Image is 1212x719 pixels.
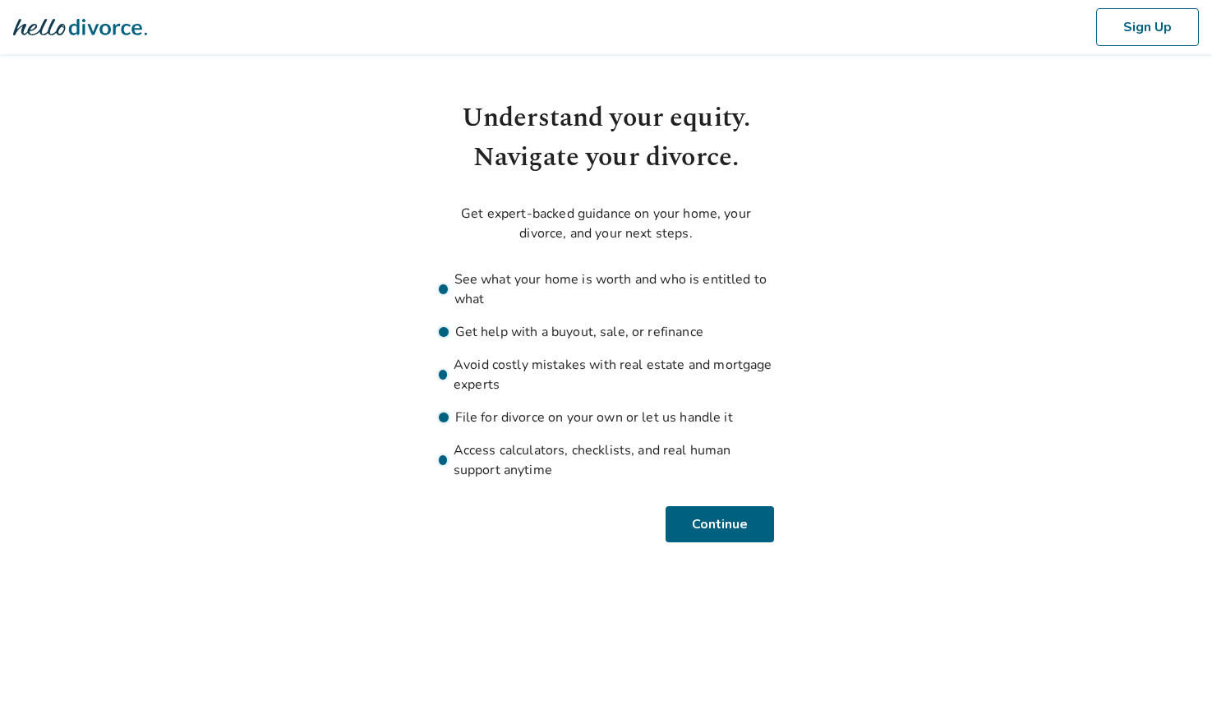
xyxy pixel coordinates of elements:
[439,322,774,342] li: Get help with a buyout, sale, or refinance
[439,270,774,309] li: See what your home is worth and who is entitled to what
[668,506,774,542] button: Continue
[439,408,774,427] li: File for divorce on your own or let us handle it
[439,204,774,243] p: Get expert-backed guidance on your home, your divorce, and your next steps.
[439,99,774,177] h1: Understand your equity. Navigate your divorce.
[1096,8,1199,46] button: Sign Up
[439,440,774,480] li: Access calculators, checklists, and real human support anytime
[439,355,774,394] li: Avoid costly mistakes with real estate and mortgage experts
